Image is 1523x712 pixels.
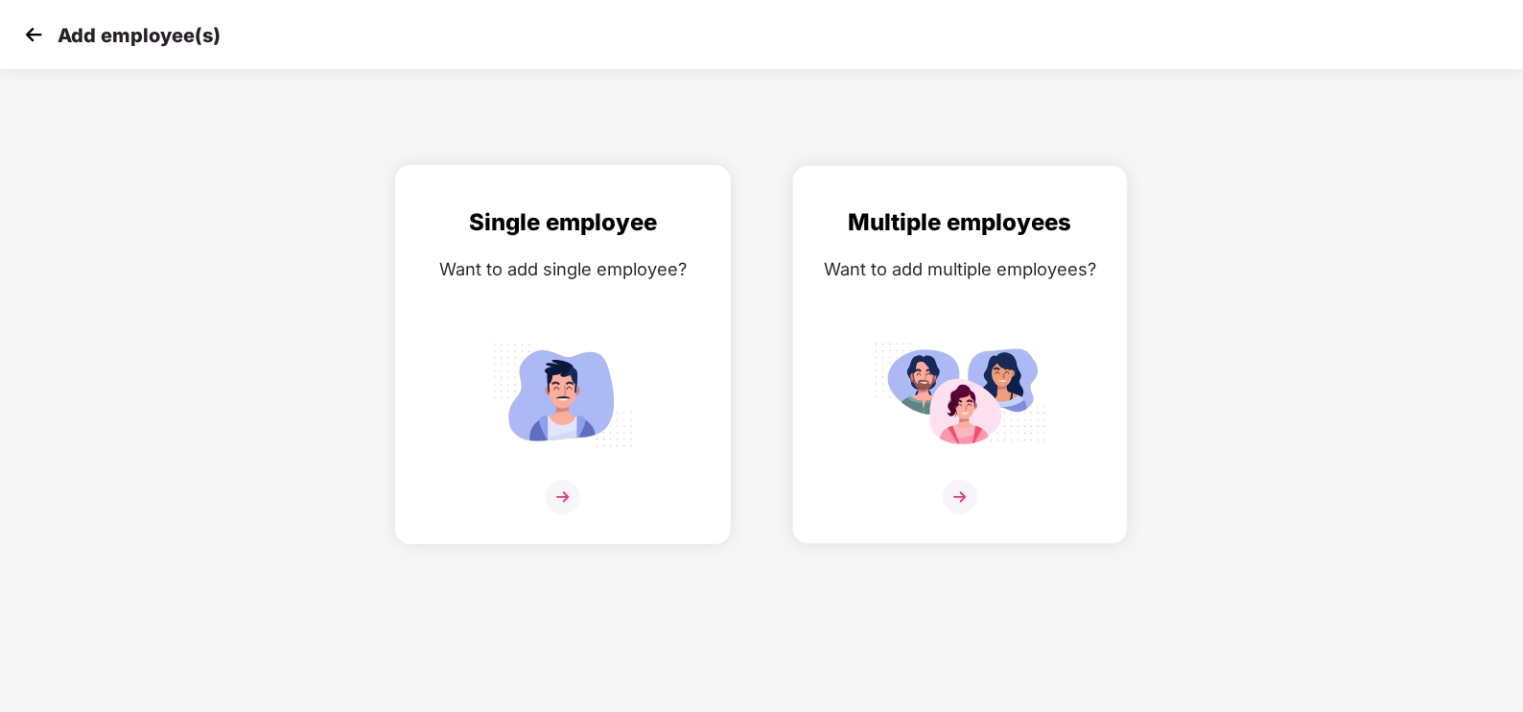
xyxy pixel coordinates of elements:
div: Want to add single employee? [415,255,711,283]
div: Multiple employees [812,204,1108,241]
img: svg+xml;base64,PHN2ZyB4bWxucz0iaHR0cDovL3d3dy53My5vcmcvMjAwMC9zdmciIGlkPSJTaW5nbGVfZW1wbG95ZWUiIH... [477,335,649,455]
img: svg+xml;base64,PHN2ZyB4bWxucz0iaHR0cDovL3d3dy53My5vcmcvMjAwMC9zdmciIHdpZHRoPSIzNiIgaGVpZ2h0PSIzNi... [546,480,580,514]
img: svg+xml;base64,PHN2ZyB4bWxucz0iaHR0cDovL3d3dy53My5vcmcvMjAwMC9zdmciIGlkPSJNdWx0aXBsZV9lbXBsb3llZS... [874,335,1046,455]
p: Add employee(s) [58,24,221,47]
img: svg+xml;base64,PHN2ZyB4bWxucz0iaHR0cDovL3d3dy53My5vcmcvMjAwMC9zdmciIHdpZHRoPSIzMCIgaGVpZ2h0PSIzMC... [19,20,48,49]
div: Want to add multiple employees? [812,255,1108,283]
div: Single employee [415,204,711,241]
img: svg+xml;base64,PHN2ZyB4bWxucz0iaHR0cDovL3d3dy53My5vcmcvMjAwMC9zdmciIHdpZHRoPSIzNiIgaGVpZ2h0PSIzNi... [943,480,977,514]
